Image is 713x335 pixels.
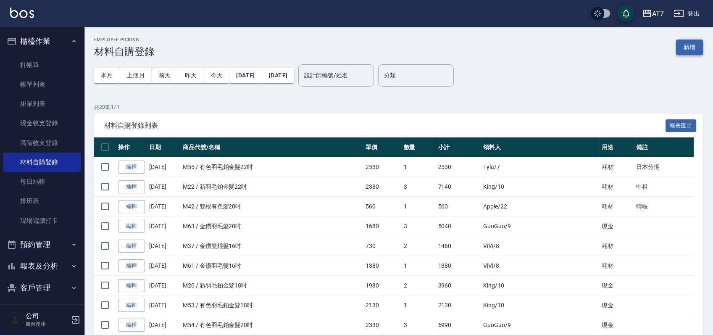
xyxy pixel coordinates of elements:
button: [DATE] [262,68,294,83]
a: 打帳單 [3,55,81,75]
td: 3960 [436,276,481,295]
a: 排班表 [3,191,81,211]
td: 3 [401,177,436,197]
a: 編輯 [118,299,145,312]
th: 操作 [116,137,147,157]
td: 1 [401,157,436,177]
td: 2380 [363,177,401,197]
button: 員工及薪資 [3,298,81,320]
h2: Employee Picking [94,37,155,42]
td: [DATE] [147,256,181,276]
p: 櫃台使用 [26,320,68,328]
td: M20 / 新羽毛鉑金髮18吋 [181,276,363,295]
a: 帳單列表 [3,75,81,94]
div: AT7 [652,8,664,19]
td: [DATE] [147,295,181,315]
td: GuoGuo /9 [481,216,600,236]
td: 560 [436,197,481,216]
h5: 公司 [26,312,68,320]
td: 現金 [600,315,634,335]
td: 1 [401,256,436,276]
td: M63 / 金鑽羽毛髮20吋 [181,216,363,236]
td: 1980 [363,276,401,295]
td: 1 [401,197,436,216]
button: 前天 [152,68,178,83]
a: 編輯 [118,180,145,193]
button: 報表及分析 [3,255,81,277]
td: [DATE] [147,276,181,295]
td: 2530 [363,157,401,177]
td: M54 / 有色羽毛鉑金髮20吋 [181,315,363,335]
th: 備註 [634,137,694,157]
td: M61 / 金鑽羽毛髮16吋 [181,256,363,276]
td: 耗材 [600,256,634,276]
a: 編輯 [118,259,145,272]
a: 編輯 [118,319,145,332]
td: 730 [363,236,401,256]
th: 小計 [436,137,481,157]
button: 今天 [204,68,230,83]
button: 本月 [94,68,120,83]
th: 領料人 [481,137,600,157]
td: ViVi /8 [481,256,600,276]
td: [DATE] [147,177,181,197]
button: 昨天 [178,68,204,83]
a: 現場電腦打卡 [3,211,81,230]
th: 數量 [401,137,436,157]
td: M53 / 有色羽毛鉑金髮18吋 [181,295,363,315]
td: Tyla /7 [481,157,600,177]
td: 2 [401,236,436,256]
td: 2130 [363,295,401,315]
a: 編輯 [118,279,145,292]
td: Apple /22 [481,197,600,216]
button: 櫃檯作業 [3,30,81,52]
td: King /10 [481,276,600,295]
th: 日期 [147,137,181,157]
td: 耗材 [600,157,634,177]
img: Logo [10,8,34,18]
h3: 材料自購登錄 [94,46,155,58]
td: 現金 [600,276,634,295]
td: 轉帳 [634,197,694,216]
td: 現金 [600,216,634,236]
p: 共 20 筆, 1 / 1 [94,103,703,111]
span: 材料自購登錄列表 [104,121,666,130]
a: 報表匯出 [666,121,697,129]
button: save [618,5,634,22]
td: 1 [401,295,436,315]
td: 1680 [363,216,401,236]
td: 現金 [600,295,634,315]
td: 5040 [436,216,481,236]
a: 編輯 [118,161,145,174]
td: 2330 [363,315,401,335]
td: [DATE] [147,236,181,256]
td: GuoGuo /9 [481,315,600,335]
a: 每日結帳 [3,172,81,191]
td: 中租 [634,177,694,197]
td: 7140 [436,177,481,197]
td: [DATE] [147,197,181,216]
td: 1460 [436,236,481,256]
button: [DATE] [229,68,262,83]
a: 新增 [676,43,703,51]
a: 材料自購登錄 [3,153,81,172]
td: 6990 [436,315,481,335]
th: 單價 [363,137,401,157]
td: ViVi /8 [481,236,600,256]
td: 耗材 [600,197,634,216]
button: 新增 [676,40,703,55]
td: 3 [401,216,436,236]
td: King /10 [481,295,600,315]
td: 560 [363,197,401,216]
a: 掛單列表 [3,94,81,113]
td: 日本分期 [634,157,694,177]
th: 商品代號/名稱 [181,137,363,157]
td: 2130 [436,295,481,315]
td: 耗材 [600,236,634,256]
a: 編輯 [118,220,145,233]
button: 客戶管理 [3,277,81,299]
button: AT7 [639,5,667,22]
td: 2 [401,276,436,295]
td: 3 [401,315,436,335]
button: 預約管理 [3,234,81,256]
